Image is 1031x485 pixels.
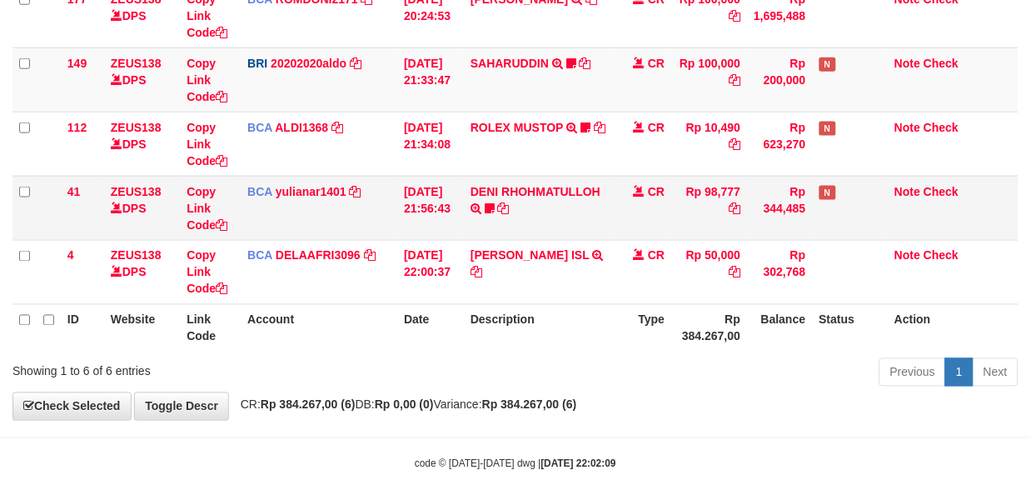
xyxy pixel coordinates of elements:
th: Account [241,304,397,352]
td: [DATE] 22:00:37 [397,240,464,304]
span: BCA [247,185,272,198]
small: code © [DATE]-[DATE] dwg | [415,458,616,470]
span: 112 [67,121,87,134]
a: ZEUS138 [111,57,162,70]
a: ZEUS138 [111,249,162,262]
a: Copy Rp 50,000 to clipboard [729,266,740,279]
strong: [DATE] 22:02:09 [541,458,616,470]
a: Previous [879,358,946,387]
td: Rp 98,777 [671,176,747,240]
span: Has Note [819,57,836,72]
a: ZEUS138 [111,121,162,134]
td: DPS [104,176,180,240]
th: Status [813,304,889,352]
a: Copy Link Code [187,185,227,232]
a: ALDI1368 [276,121,329,134]
span: BCA [247,121,272,134]
th: Action [888,304,1019,352]
td: DPS [104,47,180,112]
a: 20202020aldo [271,57,346,70]
a: Copy yulianar1401 to clipboard [350,185,361,198]
strong: Rp 384.267,00 (6) [261,398,356,412]
a: ROLEX MUSTOP [471,121,564,134]
strong: Rp 0,00 (0) [375,398,434,412]
span: BRI [247,57,267,70]
td: Rp 200,000 [747,47,812,112]
a: Check [924,185,959,198]
span: CR [648,57,665,70]
a: Note [894,57,920,70]
th: Date [397,304,464,352]
span: 4 [67,249,74,262]
a: Copy HAFIZ NURUDDIN ISL to clipboard [471,266,482,279]
a: Copy Rp 98,777 to clipboard [729,202,740,215]
th: Rp 384.267,00 [671,304,747,352]
a: SAHARUDDIN [471,57,549,70]
a: Toggle Descr [134,392,229,421]
a: Copy ROLEX MUSTOP to clipboard [594,121,605,134]
td: Rp 344,485 [747,176,812,240]
span: 41 [67,185,81,198]
a: Copy Rp 100,000 to clipboard [729,9,740,22]
a: DELAAFRI3096 [276,249,361,262]
a: [PERSON_NAME] ISL [471,249,590,262]
span: Has Note [819,186,836,200]
th: Balance [747,304,812,352]
td: DPS [104,240,180,304]
strong: Rp 384.267,00 (6) [482,398,577,412]
a: Copy Link Code [187,57,227,103]
a: Note [894,249,920,262]
a: Check [924,121,959,134]
a: Copy Link Code [187,121,227,167]
a: Check Selected [12,392,132,421]
a: ZEUS138 [111,185,162,198]
a: Note [894,121,920,134]
a: yulianar1401 [276,185,346,198]
span: 149 [67,57,87,70]
th: Type [614,304,672,352]
td: DPS [104,112,180,176]
a: Copy ALDI1368 to clipboard [331,121,343,134]
td: [DATE] 21:56:43 [397,176,464,240]
span: CR [648,185,665,198]
th: Link Code [180,304,241,352]
a: Next [973,358,1019,387]
td: Rp 100,000 [671,47,747,112]
a: Copy DENI RHOHMATULLOH to clipboard [498,202,510,215]
th: Description [464,304,614,352]
a: Check [924,57,959,70]
div: Showing 1 to 6 of 6 entries [12,357,417,380]
td: Rp 302,768 [747,240,812,304]
td: [DATE] 21:34:08 [397,112,464,176]
td: Rp 10,490 [671,112,747,176]
span: CR: DB: Variance: [232,398,577,412]
a: Copy 20202020aldo to clipboard [350,57,361,70]
a: DENI RHOHMATULLOH [471,185,600,198]
td: Rp 50,000 [671,240,747,304]
th: ID [61,304,104,352]
span: CR [648,249,665,262]
a: Copy Rp 100,000 to clipboard [729,73,740,87]
a: 1 [945,358,974,387]
a: Copy Rp 10,490 to clipboard [729,137,740,151]
a: Note [894,185,920,198]
span: Has Note [819,122,836,136]
th: Website [104,304,180,352]
a: Copy SAHARUDDIN to clipboard [580,57,591,70]
a: Check [924,249,959,262]
a: Copy DELAAFRI3096 to clipboard [364,249,376,262]
td: Rp 623,270 [747,112,812,176]
a: Copy Link Code [187,249,227,296]
span: BCA [247,249,272,262]
td: [DATE] 21:33:47 [397,47,464,112]
span: CR [648,121,665,134]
